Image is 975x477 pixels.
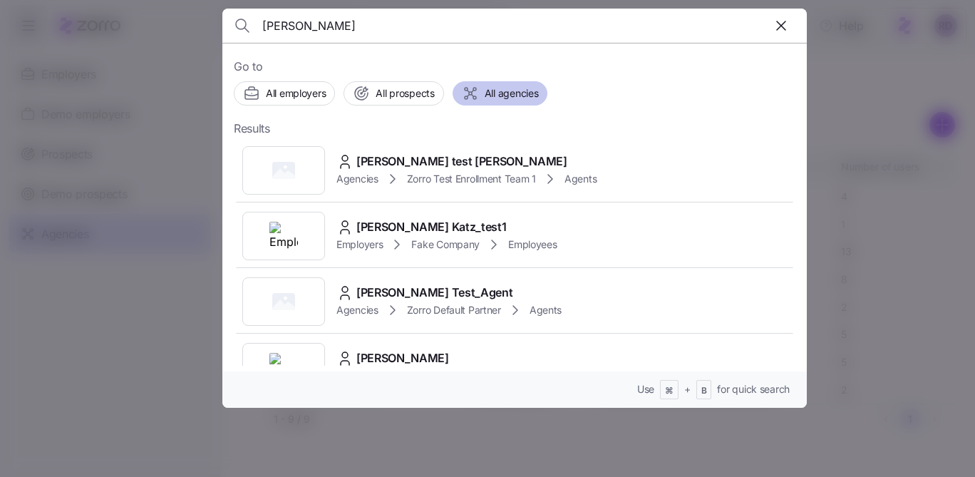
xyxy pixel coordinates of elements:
span: [PERSON_NAME] Test_Agent [356,284,512,302]
span: Agencies [336,172,378,186]
img: Employer logo [269,222,298,250]
span: Zorro Test Enrollment Team 1 [407,172,536,186]
button: All prospects [344,81,443,106]
button: All agencies [453,81,548,106]
span: Results [234,120,270,138]
span: Agencies [336,303,378,317]
span: Employees [508,237,557,252]
span: Employers [336,237,383,252]
span: + [684,382,691,396]
span: Agents [564,172,597,186]
span: Use [637,382,654,396]
span: Agents [530,303,562,317]
span: Go to [234,58,795,76]
button: All employers [234,81,335,106]
span: ⌘ [665,385,674,397]
img: Employer logo [269,353,298,381]
span: [PERSON_NAME] Katz_test1 [356,218,506,236]
span: All employers [266,86,326,101]
span: All prospects [376,86,434,101]
span: B [701,385,707,397]
span: for quick search [717,382,790,396]
span: All agencies [485,86,539,101]
span: Zorro Default Partner [407,303,501,317]
span: Fake Company [411,237,480,252]
span: [PERSON_NAME] test [PERSON_NAME] [356,153,567,170]
span: [PERSON_NAME] [356,349,449,367]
